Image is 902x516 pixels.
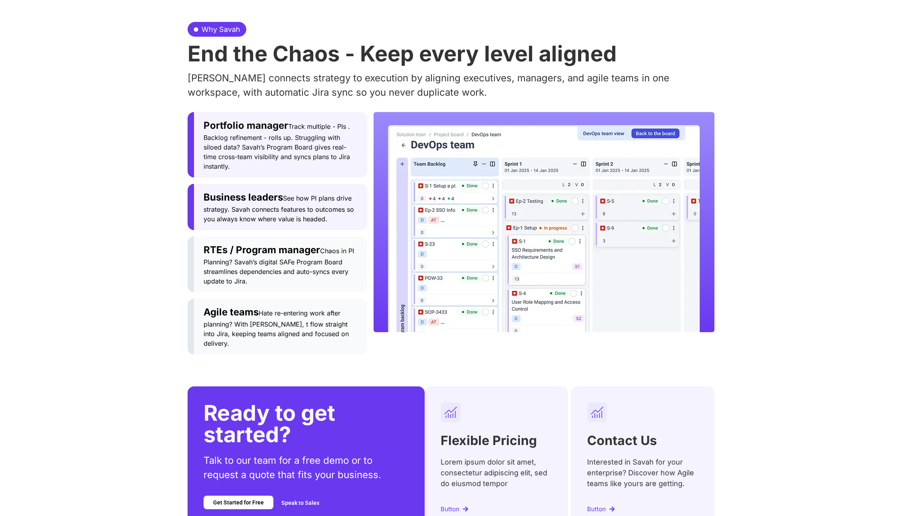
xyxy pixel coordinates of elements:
[204,453,409,482] p: Talk to our team for a free demo or to request a quote that fits your business.
[441,457,552,489] p: Lorem ipsum dolor sit amet, consectetur adipiscing elit, sed do eiusmod tempor
[441,506,469,512] a: Button
[188,43,714,65] h2: End the Chaos - Keep every level aligned
[204,496,273,509] a: Get Started for Free
[587,506,606,512] span: Button
[213,500,264,505] span: Get Started for Free
[441,506,459,512] span: Button
[441,434,537,447] h2: Flexible Pricing
[204,120,288,131] span: Portfolio manager
[204,244,320,256] span: RTEs / Program manager
[188,71,714,100] p: [PERSON_NAME] connects strategy to execution by aligning executives, managers, and agile teams in...
[204,191,283,203] span: Business leaders
[204,122,350,170] span: Track multiple - PIs . Backlog refinement - rolls up. Struggling with siloed data? Savah’s Progra...
[204,247,354,285] span: Chaos in PI Planning? Savah’s digital SAFe Program Board streamlines dependencies and auto-syncs ...
[204,306,259,318] span: Agile teams
[587,434,657,447] h2: Contact Us
[204,402,409,445] h2: Ready to get started?
[204,194,354,223] span: See how PI plans drive strategy. Savah connects features to outcomes so you always know where val...
[204,309,349,347] span: Hate re-entering work after planning? With [PERSON_NAME], t flow straight into Jira, keeping team...
[587,457,698,489] p: Interested in Savah for your enterprise? Discover how Agile teams like yours are getting.
[281,500,319,506] span: Speak to Sales
[862,478,902,516] iframe: Chat Widget
[200,24,240,35] span: Why Savah
[188,112,714,355] div: Tabs. Open items with Enter or Space, close with Escape and navigate using the Arrow keys.
[587,506,615,512] a: Button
